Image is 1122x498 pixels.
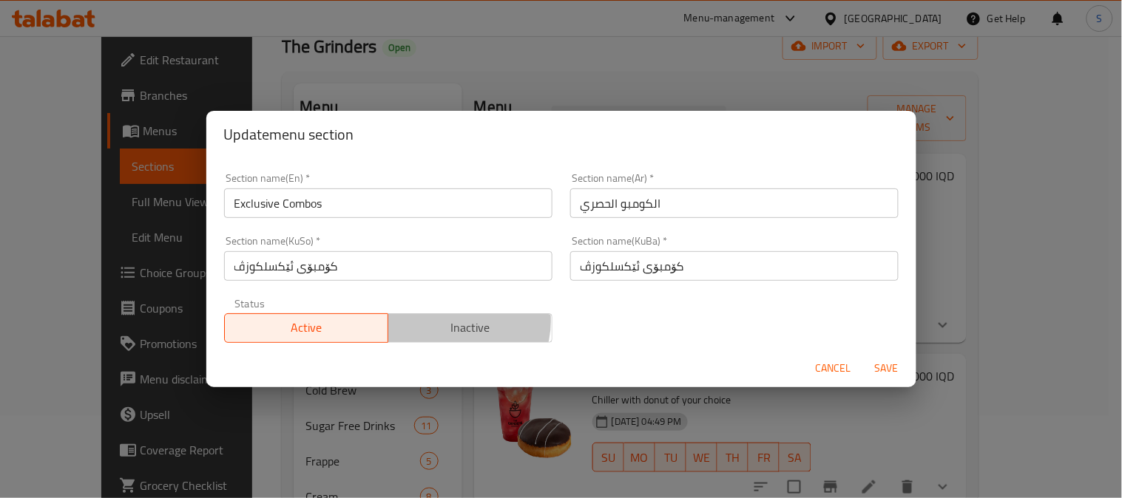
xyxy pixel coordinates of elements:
input: Please enter section name(KuBa) [570,251,899,281]
input: Please enter section name(KuSo) [224,251,552,281]
input: Please enter section name(en) [224,188,552,218]
h2: Update menu section [224,123,899,146]
button: Inactive [388,313,552,343]
span: Save [869,359,905,378]
span: Active [231,317,383,338]
span: Cancel [816,359,851,378]
button: Active [224,313,389,343]
button: Cancel [810,355,857,382]
span: Inactive [394,317,547,338]
input: Please enter section name(ar) [570,188,899,218]
button: Save [863,355,910,382]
